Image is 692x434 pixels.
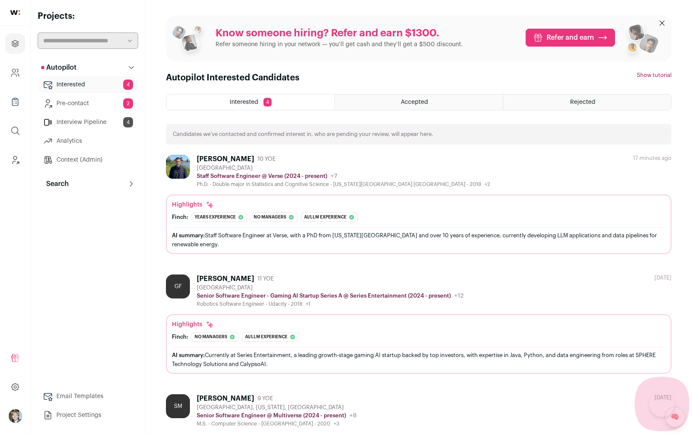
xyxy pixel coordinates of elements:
[123,98,133,109] span: 2
[38,407,138,424] a: Project Settings
[649,391,675,417] iframe: Toggle Customer Support
[197,420,357,427] div: M.S. - Computer Science - [GEOGRAPHIC_DATA] - 2020
[10,10,20,15] img: wellfound-shorthand-0d5821cbd27db2630d0214b213865d53afaa358527fdda9d0ea32b1df1b89c2c.svg
[665,407,685,427] a: 🧠
[192,332,239,342] div: No managers
[251,213,298,222] div: No managers
[334,421,339,426] span: +3
[526,29,615,47] a: Refer and earn
[9,409,22,423] img: 6494470-medium_jpg
[301,213,358,222] div: Ai/llm experience
[123,117,133,127] span: 4
[503,94,671,110] a: Rejected
[349,413,357,419] span: +8
[331,173,337,179] span: +7
[172,352,205,358] span: AI summary:
[38,95,138,112] a: Pre-contact2
[622,21,659,62] img: referral_people_group_2-7c1ec42c15280f3369c0665c33c00ed472fd7f6af9dd0ec46c364f9a93ccf9a4.png
[197,301,464,307] div: Robotics Software Engineer - Udacity - 2018
[263,98,272,106] span: 4
[171,22,209,60] img: referral_people_group_1-3817b86375c0e7f77b15e9e1740954ef64e1f78137dd7e9f4ff27367cb2cd09a.png
[123,80,133,90] span: 4
[197,394,254,403] div: [PERSON_NAME]
[306,301,311,307] span: +1
[38,151,138,168] a: Context (Admin)
[166,394,190,418] div: SM
[637,72,671,79] button: Show tutorial
[41,62,77,73] p: Autopilot
[41,179,69,189] p: Search
[38,133,138,150] a: Analytics
[197,173,327,180] p: Staff Software Engineer @ Verse (2024 - present)
[172,201,214,209] div: Highlights
[242,332,299,342] div: Ai/llm experience
[38,10,138,22] h2: Projects:
[257,395,273,402] span: 9 YOE
[570,99,595,105] span: Rejected
[197,275,254,283] div: [PERSON_NAME]
[172,214,188,221] div: Finch:
[197,165,490,171] div: [GEOGRAPHIC_DATA]
[197,292,451,299] p: Senior Software Engineer - Gaming AI Startup Series A @ Series Entertainment (2024 - present)
[38,76,138,93] a: Interested4
[172,233,205,238] span: AI summary:
[166,275,190,298] div: GF
[9,409,22,423] button: Open dropdown
[38,114,138,131] a: Interview Pipeline4
[5,92,25,112] a: Company Lists
[166,155,190,179] img: bc23d736c56fe7da19e9885929aaa4b1e84358e784d48037e610990d47451254.jpg
[5,33,25,54] a: Projects
[5,150,25,170] a: Leads (Backoffice)
[335,94,503,110] a: Accepted
[197,404,357,411] div: [GEOGRAPHIC_DATA], [US_STATE], [GEOGRAPHIC_DATA]
[5,62,25,83] a: Company and ATS Settings
[197,412,346,419] p: Senior Software Engineer @ Multiverse (2024 - present)
[230,99,258,105] span: Interested
[172,320,214,329] div: Highlights
[172,351,665,369] div: Currently at Series Entertainment, a leading growth-stage gaming AI startup backed by top investo...
[401,99,428,105] span: Accepted
[485,182,490,187] span: +2
[216,27,463,40] p: Know someone hiring? Refer and earn $1300.
[38,59,138,76] button: Autopilot
[166,275,671,374] a: GF [PERSON_NAME] 11 YOE [GEOGRAPHIC_DATA] Senior Software Engineer - Gaming AI Startup Series A @...
[257,156,275,162] span: 10 YOE
[173,131,433,138] p: Candidates we’ve contacted and confirmed interest in, who are pending your review, will appear here.
[38,388,138,405] a: Email Templates
[454,293,464,299] span: +12
[192,213,247,222] div: Years experience
[172,231,665,249] div: Staff Software Engineer at Verse, with a PhD from [US_STATE][GEOGRAPHIC_DATA] and over 10 years o...
[216,40,463,49] p: Refer someone hiring in your network — you’ll get cash and they’ll get a $500 discount.
[166,72,299,84] h1: Autopilot Interested Candidates
[654,275,671,281] div: [DATE]
[197,155,254,163] div: [PERSON_NAME]
[166,155,671,254] a: [PERSON_NAME] 10 YOE [GEOGRAPHIC_DATA] Staff Software Engineer @ Verse (2024 - present) +7 Ph.D. ...
[172,334,188,340] div: Finch:
[257,275,274,282] span: 11 YOE
[197,181,490,188] div: Ph.D. - Double major in Statistics and Cognitive Science - [US_STATE][GEOGRAPHIC_DATA] [GEOGRAPHI...
[38,175,138,192] button: Search
[197,284,464,291] div: [GEOGRAPHIC_DATA]
[633,155,671,162] div: 17 minutes ago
